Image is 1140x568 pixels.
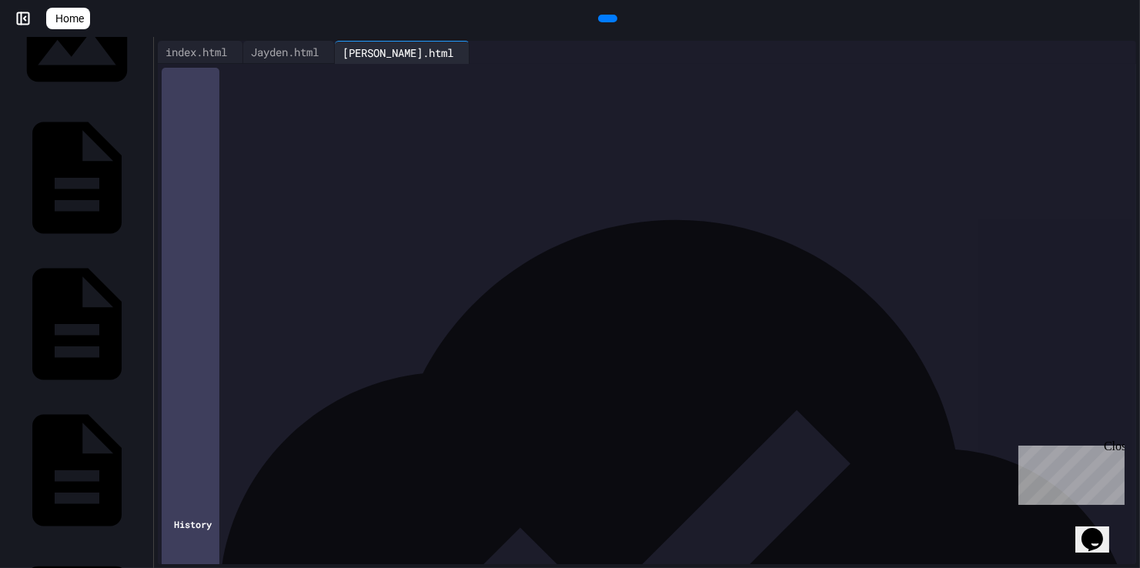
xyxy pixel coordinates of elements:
div: index.html [158,41,243,64]
span: Home [55,11,84,26]
div: Jayden.html [243,44,326,60]
div: Jayden.html [243,41,335,64]
a: Home [46,8,90,29]
div: Chat with us now!Close [6,6,106,98]
iframe: chat widget [1012,439,1125,505]
div: [PERSON_NAME].html [335,45,461,61]
div: index.html [158,44,235,60]
iframe: chat widget [1075,506,1125,553]
div: [PERSON_NAME].html [335,41,470,64]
